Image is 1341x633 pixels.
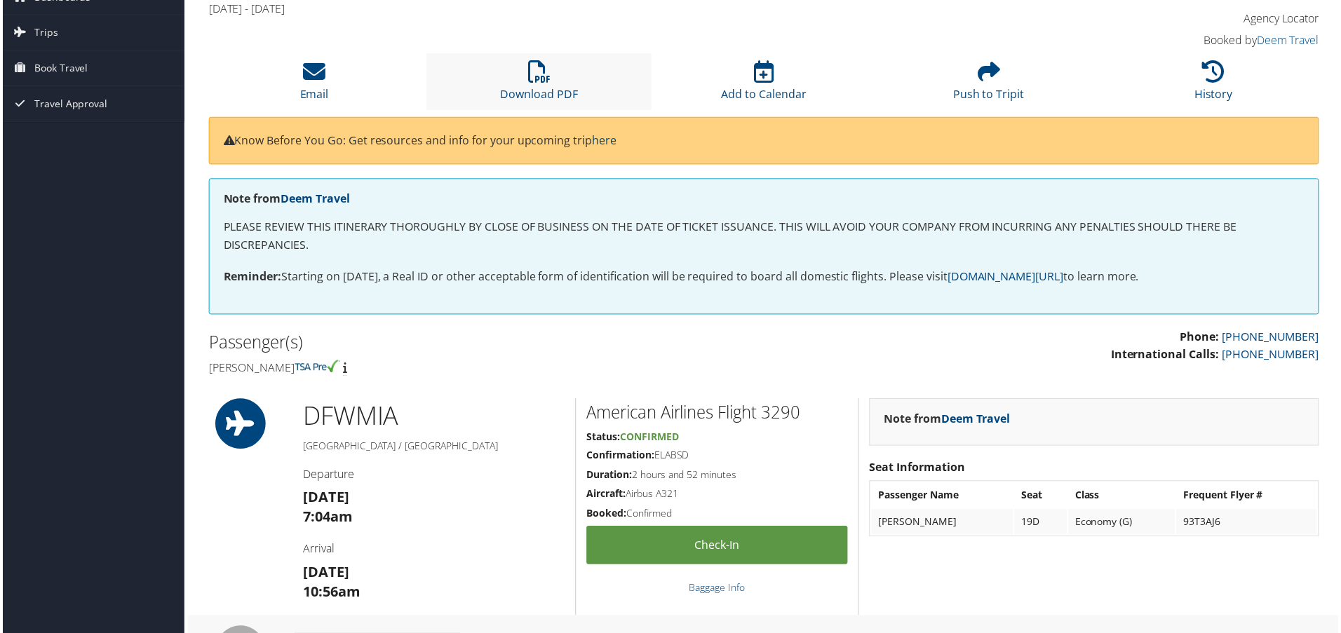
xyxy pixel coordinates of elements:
strong: Booked: [586,509,626,522]
strong: Seat Information [870,462,966,477]
th: Frequent Flyer # [1179,485,1320,510]
span: Travel Approval [32,87,105,122]
h4: Departure [302,469,565,484]
strong: [DATE] [302,565,348,584]
strong: Duration: [586,470,632,484]
a: Deem Travel [279,192,349,207]
p: Starting on [DATE], a Real ID or other acceptable form of identification will be required to boar... [222,269,1307,287]
strong: Phone: [1182,331,1222,346]
td: Economy (G) [1070,512,1178,537]
span: Book Travel [32,51,86,86]
h5: [GEOGRAPHIC_DATA] / [GEOGRAPHIC_DATA] [302,441,565,455]
a: Email [299,69,328,102]
a: History [1197,69,1236,102]
h4: [PERSON_NAME] [207,362,754,377]
h5: Confirmed [586,509,849,523]
a: Push to Tripit [955,69,1026,102]
a: [PHONE_NUMBER] [1225,348,1322,364]
h5: ELABSD [586,451,849,465]
strong: Reminder: [222,270,280,285]
h4: Arrival [302,543,565,559]
th: Seat [1016,485,1069,510]
h1: DFW MIA [302,400,565,435]
a: [DOMAIN_NAME][URL] [949,270,1065,285]
td: [PERSON_NAME] [872,512,1015,537]
h2: American Airlines Flight 3290 [586,402,849,426]
strong: 10:56am [302,585,359,604]
p: Know Before You Go: Get resources and info for your upcoming trip [222,132,1307,151]
strong: Aircraft: [586,489,626,503]
th: Passenger Name [872,485,1015,510]
a: here [592,133,616,149]
a: Baggage Info [689,583,746,597]
td: 19D [1016,512,1069,537]
h5: Airbus A321 [586,489,849,503]
h4: Agency Locator [1059,11,1322,27]
span: Confirmed [620,432,679,445]
h4: Booked by [1059,33,1322,48]
strong: International Calls: [1113,348,1222,364]
strong: 7:04am [302,510,351,529]
strong: Note from [222,192,349,207]
h5: 2 hours and 52 minutes [586,470,849,484]
strong: [DATE] [302,490,348,509]
p: PLEASE REVIEW THIS ITINERARY THOROUGHLY BY CLOSE OF BUSINESS ON THE DATE OF TICKET ISSUANCE. THIS... [222,219,1307,255]
a: Add to Calendar [722,69,807,102]
a: [PHONE_NUMBER] [1225,331,1322,346]
a: Download PDF [500,69,578,102]
th: Class [1070,485,1178,510]
strong: Status: [586,432,620,445]
a: Check-in [586,529,849,567]
a: Deem Travel [1260,33,1322,48]
td: 93T3AJ6 [1179,512,1320,537]
strong: Confirmation: [586,451,654,464]
img: tsa-precheck.png [293,362,339,374]
strong: Note from [885,413,1012,428]
span: Trips [32,15,55,50]
a: Deem Travel [943,413,1012,428]
h4: [DATE] - [DATE] [207,1,1038,17]
h2: Passenger(s) [207,332,754,356]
